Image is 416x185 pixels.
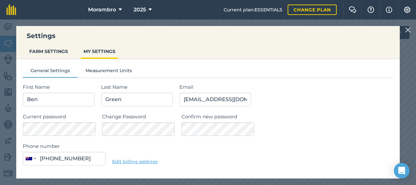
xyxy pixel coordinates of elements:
img: A question mark icon [367,7,375,13]
span: Morambro [88,6,116,14]
button: FARM SETTINGS [27,45,71,58]
label: Email [179,83,393,91]
h4: Email notifications [23,172,393,179]
div: Open Intercom Messenger [394,163,409,178]
label: Phone number [23,142,106,150]
label: First Name [23,83,95,91]
img: svg+xml;base64,PHN2ZyB4bWxucz0iaHR0cDovL3d3dy53My5vcmcvMjAwMC9zdmciIHdpZHRoPSIyMiIgaGVpZ2h0PSIzMC... [405,26,411,34]
img: A cog icon [403,7,411,13]
img: Two speech bubbles overlapping with the left bubble in the forefront [349,7,357,13]
button: Selected country [23,152,38,165]
button: Measurement Units [78,67,140,77]
label: Confirm new password [181,113,393,121]
a: Change plan [288,5,337,15]
a: Edit billing address [112,159,158,165]
img: svg+xml;base64,PHN2ZyB4bWxucz0iaHR0cDovL3d3dy53My5vcmcvMjAwMC9zdmciIHdpZHRoPSIxNyIgaGVpZ2h0PSIxNy... [386,6,392,14]
img: fieldmargin Logo [6,5,16,15]
button: MY SETTINGS [81,45,118,58]
button: General Settings [23,67,78,77]
label: Last Name [101,83,173,91]
span: 2025 [134,6,146,14]
span: Current plan : ESSENTIALS [224,6,282,13]
label: Change Password [102,113,175,121]
h3: Settings [16,31,400,40]
label: Current password [23,113,96,121]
